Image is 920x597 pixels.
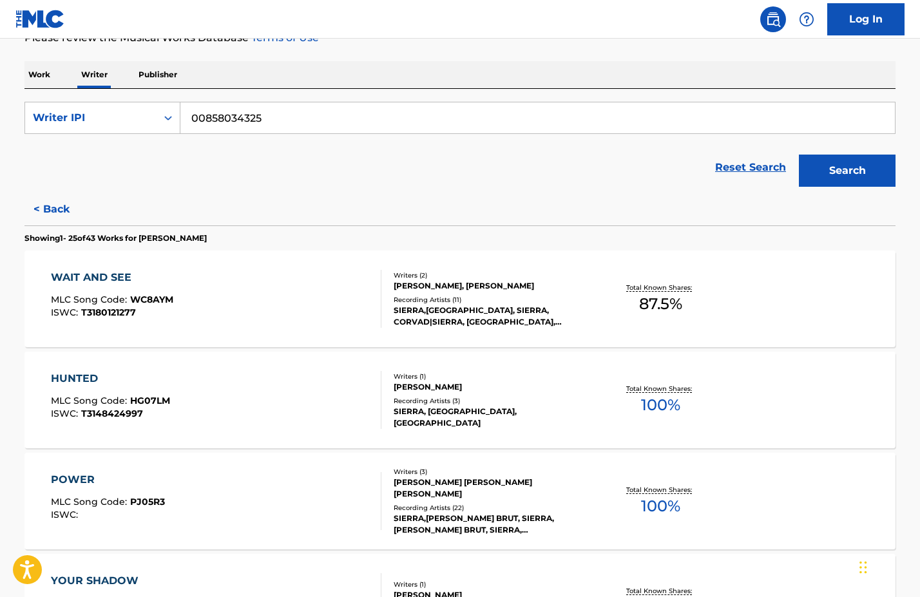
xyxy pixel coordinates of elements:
[859,548,867,587] div: Glisser
[24,352,896,448] a: HUNTEDMLC Song Code:HG07LMISWC:T3148424997Writers (1)[PERSON_NAME]Recording Artists (3)SIERRA, [G...
[394,503,588,513] div: Recording Artists ( 22 )
[24,102,896,193] form: Search Form
[394,381,588,393] div: [PERSON_NAME]
[394,467,588,477] div: Writers ( 3 )
[51,408,81,419] span: ISWC :
[51,270,173,285] div: WAIT AND SEE
[394,270,588,280] div: Writers ( 2 )
[33,110,149,126] div: Writer IPI
[641,393,680,417] span: 100 %
[760,6,786,32] a: Public Search
[51,395,130,406] span: MLC Song Code :
[394,406,588,429] div: SIERRA, [GEOGRAPHIC_DATA], [GEOGRAPHIC_DATA]
[641,495,680,518] span: 100 %
[81,408,143,419] span: T3148424997
[15,10,65,28] img: MLC Logo
[394,295,588,305] div: Recording Artists ( 11 )
[24,193,102,225] button: < Back
[639,292,682,316] span: 87.5 %
[51,573,167,589] div: YOUR SHADOW
[51,496,130,507] span: MLC Song Code :
[24,453,896,549] a: POWERMLC Song Code:PJ05R3ISWC:Writers (3)[PERSON_NAME] [PERSON_NAME] [PERSON_NAME]Recording Artis...
[394,280,588,292] div: [PERSON_NAME], [PERSON_NAME]
[24,61,54,88] p: Work
[394,580,588,589] div: Writers ( 1 )
[626,283,695,292] p: Total Known Shares:
[827,3,905,35] a: Log In
[799,12,814,27] img: help
[394,477,588,500] div: [PERSON_NAME] [PERSON_NAME] [PERSON_NAME]
[130,496,165,507] span: PJ05R3
[394,513,588,536] div: SIERRA,[PERSON_NAME] BRUT, SIERRA,[PERSON_NAME] BRUT, SIERRA,[PERSON_NAME] BRUT, SIERRA & [PERSON...
[51,509,81,520] span: ISWC :
[130,395,170,406] span: HG07LM
[709,153,792,182] a: Reset Search
[856,535,920,597] iframe: Chat Widget
[51,472,165,488] div: POWER
[794,6,819,32] div: Help
[626,586,695,596] p: Total Known Shares:
[51,371,170,386] div: HUNTED
[765,12,781,27] img: search
[135,61,181,88] p: Publisher
[130,294,173,305] span: WC8AYM
[24,251,896,347] a: WAIT AND SEEMLC Song Code:WC8AYMISWC:T3180121277Writers (2)[PERSON_NAME], [PERSON_NAME]Recording ...
[24,232,207,244] p: Showing 1 - 25 of 43 Works for [PERSON_NAME]
[77,61,111,88] p: Writer
[626,384,695,393] p: Total Known Shares:
[394,396,588,406] div: Recording Artists ( 3 )
[51,307,81,318] span: ISWC :
[626,485,695,495] p: Total Known Shares:
[394,372,588,381] div: Writers ( 1 )
[51,294,130,305] span: MLC Song Code :
[394,305,588,328] div: SIERRA,[GEOGRAPHIC_DATA], SIERRA, CORVAD|SIERRA, [GEOGRAPHIC_DATA], SIERRA,CORVAD
[856,535,920,597] div: Widget de chat
[81,307,136,318] span: T3180121277
[799,155,896,187] button: Search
